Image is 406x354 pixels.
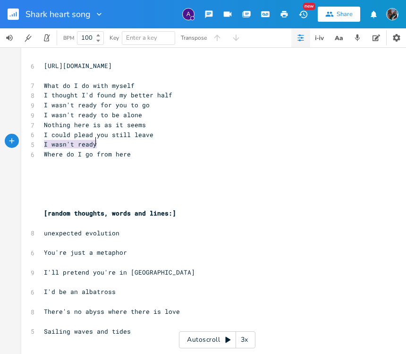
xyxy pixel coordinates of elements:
[44,91,172,99] span: I thought I'd found my better half
[182,8,195,20] div: alliemoss
[44,268,195,276] span: I'll pretend you're in [GEOGRAPHIC_DATA]
[44,101,150,109] span: I wasn't ready for you to go
[44,81,135,90] span: What do I do with myself
[44,248,127,257] span: You're just a metaphor
[44,307,180,316] span: There's no abyss where there is love
[44,209,176,217] span: [random thoughts, words and lines:]
[181,35,207,41] div: Transpose
[44,111,142,119] span: I wasn't ready to be alone
[44,150,131,158] span: Where do I go from here
[44,229,119,237] span: unexpected evolution
[126,34,157,42] span: Enter a key
[386,8,398,20] img: Teresa Chandler
[294,6,313,23] button: New
[25,10,91,18] span: Shark heart song
[179,331,255,348] div: Autoscroll
[236,331,253,348] div: 3x
[44,287,116,296] span: I'd be an albatross
[44,121,146,129] span: Nothing here is as it seems
[44,61,112,70] span: [URL][DOMAIN_NAME]
[63,35,74,41] div: BPM
[337,10,353,18] div: Share
[110,35,119,41] div: Key
[303,3,315,10] div: New
[44,327,131,336] span: Sailing waves and tides
[44,130,153,139] span: I could plead you still leave
[318,7,360,22] button: Share
[44,140,97,148] span: I wasn't ready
